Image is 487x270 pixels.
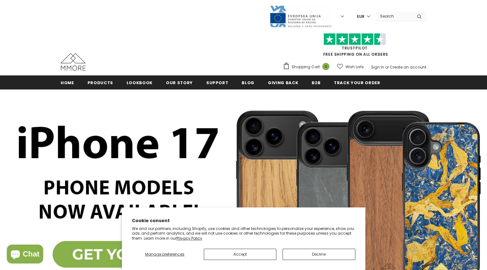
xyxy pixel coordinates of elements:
a: Home [61,75,74,89]
span: EUR [357,13,364,20]
span: Blog [242,80,254,86]
span: Home [61,80,74,86]
span: Track your order [334,80,380,86]
span: Lookbook [127,80,153,86]
span: support [206,80,228,86]
span: 0 [322,63,329,70]
a: Giving back [268,75,298,89]
span: Giving back [268,80,298,86]
span: FREE SHIPPING ON ALL ORDERS [283,36,426,57]
a: Blog [242,75,254,89]
a: Create an account [390,64,426,70]
p: We and our partners, including Shopify, use cookies and other technologies to personalize your ex... [132,226,355,241]
button: Decline [283,249,355,260]
a: Shopping Cart 0 [283,62,333,72]
a: Sign In [371,64,384,70]
img: Trust Pilot Stars [324,33,386,45]
a: Wish Lists [337,61,364,72]
a: Javni Razpis [269,13,332,19]
img: MMORE Cases [61,53,86,71]
a: Lookbook [127,75,153,89]
span: Our Story [166,80,193,86]
a: Products [88,75,113,89]
button: Accept [204,249,276,260]
span: Products [88,80,113,86]
a: Our Story [166,75,193,89]
span: Shopping Cart [292,64,320,70]
a: B2B [312,75,320,89]
span: Wish Lists [345,64,364,70]
a: support [206,75,228,89]
input: Search Site [376,12,412,21]
h2: Cookie consent [132,217,355,224]
a: Trustpilot [342,45,368,51]
inbox-online-store-chat: Shopify online store chat [5,245,45,265]
span: Manage preferences [145,252,184,257]
button: Manage preferences [132,249,198,260]
a: Privacy Policy [177,236,202,241]
a: Track your order [334,75,380,89]
img: Javni Razpis [269,5,332,28]
span: or [385,64,389,70]
span: B2B [312,80,320,86]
